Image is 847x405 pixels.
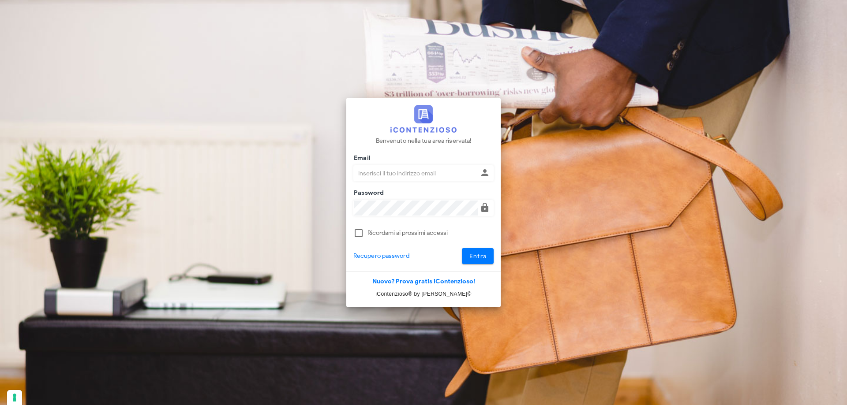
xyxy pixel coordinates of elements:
label: Password [351,189,384,197]
input: Inserisci il tuo indirizzo email [354,166,478,181]
p: iContenzioso® by [PERSON_NAME]© [346,290,501,298]
span: Entra [469,253,487,260]
a: Nuovo? Prova gratis iContenzioso! [372,278,475,285]
button: Entra [462,248,494,264]
p: Benvenuto nella tua area riservata! [376,136,472,146]
label: Ricordami ai prossimi accessi [367,229,494,238]
label: Email [351,154,371,163]
a: Recupero password [353,251,409,261]
button: Le tue preferenze relative al consenso per le tecnologie di tracciamento [7,390,22,405]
